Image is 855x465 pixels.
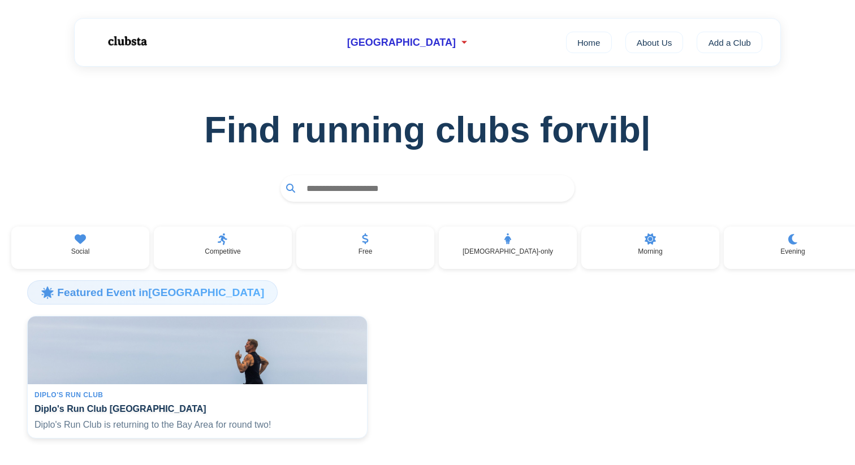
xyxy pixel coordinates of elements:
[347,37,456,49] span: [GEOGRAPHIC_DATA]
[93,27,161,55] img: Logo
[27,280,278,304] h3: 🌟 Featured Event in [GEOGRAPHIC_DATA]
[625,32,684,53] a: About Us
[34,419,360,431] p: Diplo's Run Club is returning to the Bay Area for round two!
[638,247,662,255] p: Morning
[566,32,612,53] a: Home
[34,391,360,399] div: Diplo's Run Club
[641,110,651,150] span: |
[28,316,367,384] img: Diplo's Run Club San Francisco
[780,247,805,255] p: Evening
[463,247,553,255] p: [DEMOGRAPHIC_DATA]-only
[359,247,373,255] p: Free
[588,109,650,151] span: vib
[71,247,90,255] p: Social
[34,403,360,414] h4: Diplo's Run Club [GEOGRAPHIC_DATA]
[205,247,240,255] p: Competitive
[18,109,837,151] h1: Find running clubs for
[697,32,762,53] a: Add a Club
